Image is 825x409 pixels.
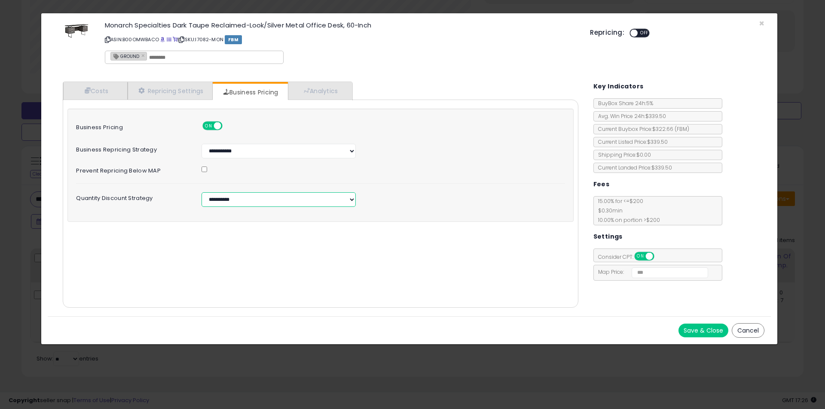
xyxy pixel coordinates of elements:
h5: Fees [593,179,610,190]
span: × [759,17,764,30]
h3: Monarch Specialties Dark Taupe Reclaimed-Look/Silver Metal Office Desk, 60-Inch [105,22,577,28]
label: Business Repricing Strategy [70,144,195,153]
a: Costs [63,82,128,100]
span: ON [203,122,214,130]
span: GROUND [111,52,139,60]
a: Analytics [288,82,351,100]
p: ASIN: B00OMWBACO | SKU: I7082-MON [105,33,577,46]
a: All offer listings [167,36,171,43]
label: Quantity Discount Strategy [70,192,195,201]
h5: Key Indicators [593,81,644,92]
span: OFF [221,122,235,130]
span: Current Listed Price: $339.50 [594,138,668,145]
span: FBM [225,35,242,44]
span: OFF [638,30,651,37]
a: Business Pricing [213,84,287,101]
span: ( FBM ) [675,125,689,133]
span: Consider CPT: [594,253,666,261]
span: OFF [653,253,666,260]
span: 10.00 % on portion > $200 [594,216,660,224]
h5: Settings [593,231,623,242]
a: BuyBox page [160,36,165,43]
img: 31AKTY+Kx+L._SL60_.jpg [64,22,89,40]
span: Avg. Win Price 24h: $339.50 [594,112,666,120]
span: ON [635,253,646,260]
a: Repricing Settings [128,82,213,100]
button: Cancel [732,323,764,338]
span: Shipping Price: $0.00 [594,151,651,158]
h5: Repricing: [590,29,624,36]
a: × [141,52,147,59]
label: Prevent repricing below MAP [70,165,195,174]
button: Save & Close [678,324,728,337]
span: $0.30 min [594,207,623,214]
span: Map Price: [594,268,709,276]
span: BuyBox Share 24h: 5% [594,100,653,107]
span: Current Buybox Price: [594,125,689,133]
span: Current Landed Price: $339.50 [594,164,672,171]
label: Business Pricing [70,121,195,130]
span: $322.66 [652,125,689,133]
span: 15.00 % for <= $200 [594,197,660,224]
a: Your listing only [173,36,177,43]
